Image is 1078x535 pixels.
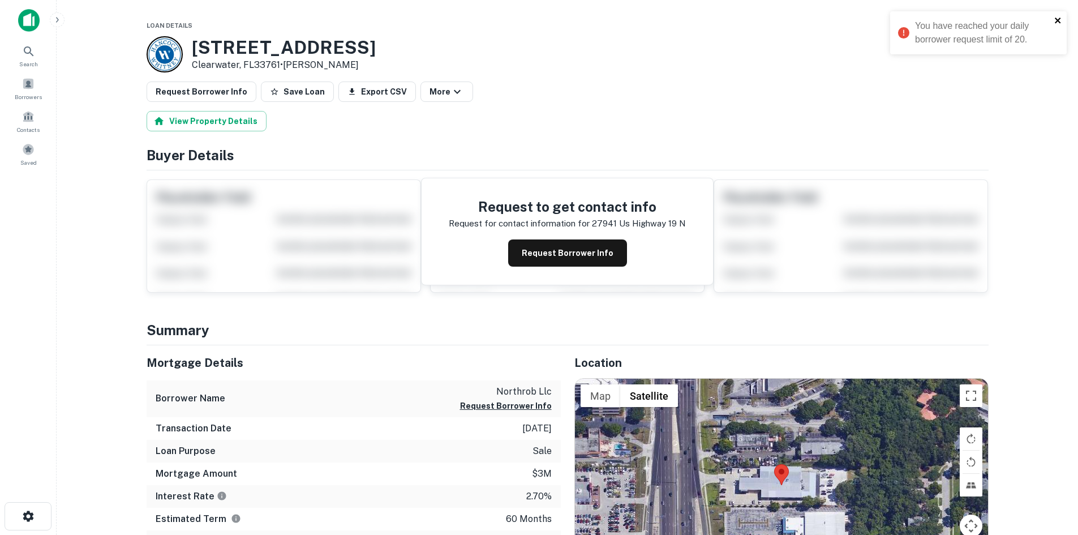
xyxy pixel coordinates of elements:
p: sale [532,444,552,458]
button: close [1054,16,1062,27]
div: You have reached your daily borrower request limit of 20. [915,19,1051,46]
h3: [STREET_ADDRESS] [192,37,376,58]
button: Save Loan [261,82,334,102]
a: Borrowers [3,73,53,104]
button: More [420,82,473,102]
p: 2.70% [526,490,552,503]
button: View Property Details [147,111,267,131]
h6: Mortgage Amount [156,467,237,481]
h6: Transaction Date [156,422,231,435]
button: Rotate map counterclockwise [960,451,982,473]
button: Request Borrower Info [460,399,552,413]
p: Clearwater, FL33761 • [192,58,376,72]
a: [PERSON_NAME] [283,59,359,70]
h6: Interest Rate [156,490,227,503]
p: northrob llc [460,385,552,399]
button: Request Borrower Info [147,82,256,102]
h4: Buyer Details [147,145,989,165]
iframe: Chat Widget [1021,408,1078,463]
h6: Estimated Term [156,512,241,526]
p: 27941 us highway 19 n [592,217,686,230]
button: Show street map [581,384,620,407]
svg: Term is based on a standard schedule for this type of loan. [231,513,241,524]
button: Export CSV [338,82,416,102]
button: Request Borrower Info [508,239,627,267]
a: Saved [3,139,53,169]
h4: Request to get contact info [449,196,686,217]
h5: Location [574,354,989,371]
img: capitalize-icon.png [18,9,40,32]
p: Request for contact information for [449,217,590,230]
a: Search [3,40,53,71]
h5: Mortgage Details [147,354,561,371]
span: Search [19,59,38,69]
p: $3m [532,467,552,481]
button: Rotate map clockwise [960,427,982,450]
p: [DATE] [522,422,552,435]
h6: Loan Purpose [156,444,216,458]
svg: The interest rates displayed on the website are for informational purposes only and may be report... [217,491,227,501]
span: Borrowers [15,92,42,101]
button: Show satellite imagery [620,384,678,407]
h6: Borrower Name [156,392,225,405]
span: Saved [20,158,37,167]
h4: Summary [147,320,989,340]
a: Contacts [3,106,53,136]
button: Toggle fullscreen view [960,384,982,407]
button: Tilt map [960,474,982,497]
span: Contacts [17,125,40,134]
p: 60 months [506,512,552,526]
span: Loan Details [147,22,192,29]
